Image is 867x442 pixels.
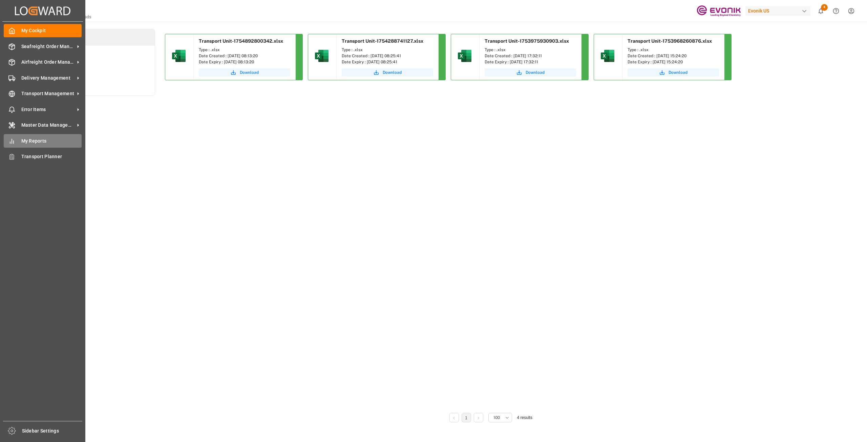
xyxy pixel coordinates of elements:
button: Evonik US [745,4,813,17]
a: My Cockpit [4,24,82,37]
div: Date Created : [DATE] 08:13:20 [199,53,290,59]
div: Date Created : [DATE] 17:32:11 [485,53,576,59]
span: Transport Unit-1754288741127.xlsx [342,38,423,44]
img: microsoft-excel-2019--v1.png [457,48,473,64]
span: Download [669,69,688,76]
a: Transport Planner [4,150,82,163]
button: Help Center [828,3,844,19]
button: Download [342,68,433,77]
div: Type : .xlsx [342,47,433,53]
button: Download [199,68,290,77]
a: Activity [31,62,155,79]
div: Type : .xlsx [628,47,719,53]
a: Downloads [31,29,155,46]
div: Date Created : [DATE] 15:24:20 [628,53,719,59]
div: Date Expiry : [DATE] 08:25:41 [342,59,433,65]
span: Transport Planner [21,153,82,160]
div: Date Created : [DATE] 08:25:41 [342,53,433,59]
button: show 4 new notifications [813,3,828,19]
span: Seafreight Order Management [21,43,75,50]
button: Download [628,68,719,77]
button: Download [485,68,576,77]
div: Type : .xlsx [485,47,576,53]
span: Error Items [21,106,75,113]
img: microsoft-excel-2019--v1.png [314,48,330,64]
span: Transport Unit-1754892800342.xlsx [199,38,283,44]
div: Date Expiry : [DATE] 17:32:11 [485,59,576,65]
div: Type : .xlsx [199,47,290,53]
div: Date Expiry : [DATE] 15:24:20 [628,59,719,65]
img: Evonik-brand-mark-Deep-Purple-RGB.jpeg_1700498283.jpeg [697,5,741,17]
li: Next Page [474,413,483,422]
span: Download [526,69,545,76]
li: Previous Page [449,413,459,422]
a: 1 [465,416,467,420]
img: microsoft-excel-2019--v1.png [599,48,616,64]
span: Download [240,69,259,76]
span: Download [383,69,402,76]
a: My Reports [4,134,82,147]
span: Airfreight Order Management [21,59,75,66]
span: My Reports [21,138,82,145]
span: 4 results [517,415,532,420]
div: Evonik US [745,6,810,16]
div: Date Expiry : [DATE] 08:13:20 [199,59,290,65]
li: 1 [462,413,471,422]
span: Master Data Management [21,122,75,129]
a: My Links [31,79,155,96]
a: Tasks [31,46,155,62]
span: 100 [493,415,500,421]
span: 4 [821,4,828,11]
span: My Cockpit [21,27,82,34]
span: Transport Management [21,90,75,97]
span: Transport Unit-1753968260876.xlsx [628,38,712,44]
span: Delivery Management [21,75,75,82]
button: open menu [488,413,512,422]
span: Transport Unit-1753975930903.xlsx [485,38,569,44]
img: microsoft-excel-2019--v1.png [171,48,187,64]
span: Sidebar Settings [22,427,83,435]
